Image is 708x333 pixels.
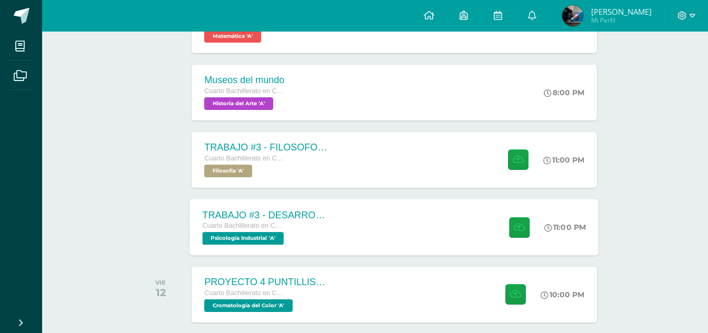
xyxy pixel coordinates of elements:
[204,75,284,86] div: Museos del mundo
[204,87,283,95] span: Cuarto Bachillerato en CCLL con Orientación en Diseño Gráfico
[204,155,283,162] span: Cuarto Bachillerato en CCLL con Orientación en Diseño Gráfico
[541,290,584,299] div: 10:00 PM
[545,223,586,232] div: 11:00 PM
[203,222,283,229] span: Cuarto Bachillerato en CCLL con Orientación en Diseño Gráfico
[204,289,283,297] span: Cuarto Bachillerato en CCLL con Orientación en Diseño Gráfico
[204,165,252,177] span: Filosofía 'A'
[204,299,293,312] span: Cromatología del Color 'A'
[591,6,652,17] span: [PERSON_NAME]
[203,232,284,245] span: Psicología Industrial 'A'
[155,279,166,286] div: VIE
[204,30,261,43] span: Matemática 'A'
[543,155,584,165] div: 11:00 PM
[204,277,331,288] div: PROYECTO 4 PUNTILLISMO
[562,5,583,26] img: e6c6f10021f051bdd4c338176e13f814.png
[155,286,166,299] div: 12
[591,16,652,25] span: Mi Perfil
[203,209,330,220] div: TRABAJO #3 - DESARROLLO ORGANIZACIONAL
[544,88,584,97] div: 8:00 PM
[204,97,273,110] span: Historia del Arte 'A'
[204,142,331,153] div: TRABAJO #3 - FILOSOFOS [DEMOGRAPHIC_DATA]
